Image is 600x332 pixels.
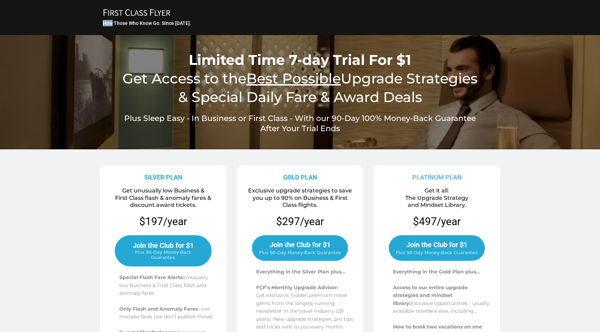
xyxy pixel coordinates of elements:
span: Limited Time 7-day Trial For $1 [189,51,411,68]
span: Only Flash and Anomaly Fares [119,306,198,312]
p: $497/year [413,215,461,228]
span: After Your Trial Ends [260,124,340,133]
strong: GOLD PLAN [283,174,317,181]
u: Best Possible [246,70,341,87]
span: Get exclusive, hidden premium travel gems from the longest-running newsletter in the travel indus... [256,292,353,330]
span: Unusually low Business & First Class flash and anomaly fares [119,274,208,296]
span: Join the Club for $1 [133,241,194,250]
span: Everything in the Silver Plan plus… [256,269,345,275]
span: First Class flash & anomaly fares & discount award tickets. [115,195,211,209]
a: Join the Club for $1 Plus 90-Day Money-Back Guarantee [115,235,212,266]
a: Join the Club for $1 Plus 90-Day Money-Back Guarantee [252,235,348,261]
a: Join the Club for $1 Plus 90-Day Money-Back Guarantee [389,235,485,261]
span: Plus 90-Day Money-Back Guarantee [259,250,341,255]
span: FCF’s Monthly Upgrade Advisor: [256,284,338,291]
span: Get unusually low Business & [122,187,205,194]
span: Exclusive upgrade strategies to save you up to 90% on Business & First Class flights. [248,187,352,209]
span: Join the Club for $1 [269,240,331,249]
span: Exclusive opportunities - usually available nowhere else, including... [393,300,489,314]
span: Access to our entire upgrade strategies and mindset library: [393,284,468,306]
span: and Mindset Library. [408,202,466,208]
span: Get it all: [425,187,449,194]
strong: SILVER PLAN [144,174,182,181]
p: $197/year [102,215,224,228]
span: Join the Club for $1 [406,240,467,249]
span: & Special Daily Fare & Award Deals [178,88,422,106]
h3: How Those Who Know Go. Since [DATE]. [103,20,498,26]
span: Everything in the Gold Plan plus… [393,269,480,275]
span: Special Flash Fare Alerts: [119,274,184,280]
span: Plus 90-Day Money-Back Guarantee [396,250,478,255]
strong: PLATINUM PLAN [412,174,462,181]
span: The Upgrade Strategy [405,195,468,201]
span: Get Access to the Upgrade Strategies [122,70,478,87]
span: Plus 90-Day Money-Back Guarantee [122,250,204,260]
p: $297/year [276,215,324,228]
span: Plus Sleep Easy - In Business or First Class - With our 90-Day 100% Money-Back Guarantee [124,114,476,123]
